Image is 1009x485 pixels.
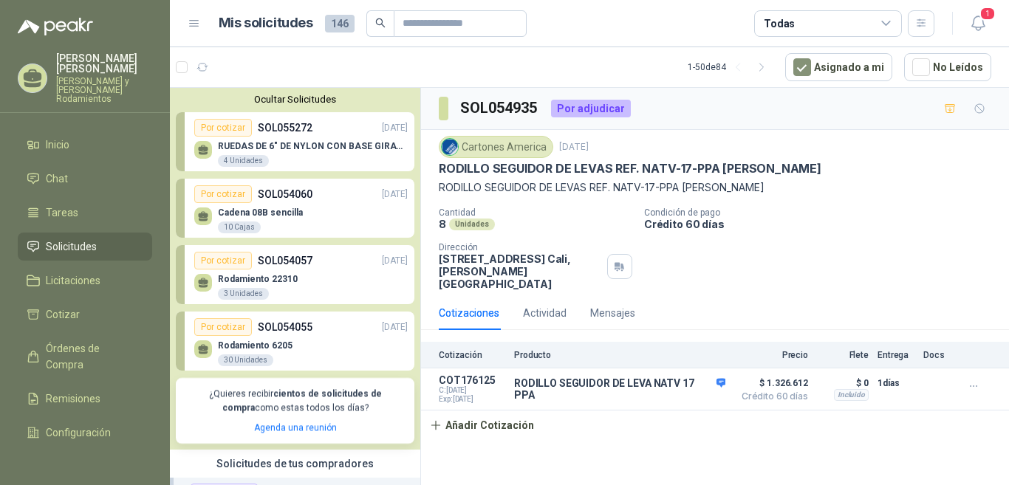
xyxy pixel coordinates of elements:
button: No Leídos [904,53,991,81]
a: Tareas [18,199,152,227]
p: SOL054057 [258,252,312,269]
a: Cotizar [18,300,152,329]
a: Configuración [18,419,152,447]
span: search [375,18,386,28]
div: Todas [764,16,795,32]
p: Crédito 60 días [644,218,1003,230]
div: Actividad [523,305,567,321]
div: Por cotizar [194,318,252,336]
h1: Mis solicitudes [219,13,313,34]
p: RODILLO SEGUIDOR DE LEVAS REF. NATV-17-PPA [PERSON_NAME] [439,161,821,176]
span: $ 1.326.612 [734,374,808,392]
img: Company Logo [442,139,458,155]
span: Tareas [46,204,78,221]
p: Dirección [439,242,601,252]
div: Por cotizar [194,185,252,203]
span: Licitaciones [46,272,100,289]
a: Por cotizarSOL054060[DATE] Cadena 08B sencilla10 Cajas [176,179,414,238]
p: Cadena 08B sencilla [218,207,303,218]
button: 1 [965,10,991,37]
span: Configuración [46,424,111,441]
a: Por cotizarSOL054055[DATE] Rodamiento 620530 Unidades [176,312,414,371]
span: Remisiones [46,391,100,407]
p: SOL054060 [258,186,312,202]
div: Cotizaciones [439,305,499,321]
a: Órdenes de Compra [18,334,152,379]
img: Logo peakr [18,18,93,35]
p: Rodamiento 22310 [218,274,298,284]
a: Agenda una reunión [254,422,337,433]
div: Incluido [834,389,869,401]
b: cientos de solicitudes de compra [222,388,382,413]
p: [DATE] [382,320,408,334]
a: Licitaciones [18,266,152,295]
p: Condición de pago [644,207,1003,218]
div: Por cotizar [194,252,252,269]
a: Por cotizarSOL055272[DATE] RUEDAS DE 6" DE NYLON CON BASE GIRATORIA EN ACERO INOXIDABLE4 Unidades [176,112,414,171]
p: RODILLO SEGUIDOR DE LEVAS REF. NATV-17-PPA [PERSON_NAME] [439,179,991,196]
p: RODILLO SEGUIDOR DE LEVA NATV 17 PPA [514,377,725,401]
p: SOL055272 [258,120,312,136]
div: Por adjudicar [551,100,631,117]
p: Cotización [439,350,505,360]
div: Ocultar SolicitudesPor cotizarSOL055272[DATE] RUEDAS DE 6" DE NYLON CON BASE GIRATORIA EN ACERO I... [170,88,420,450]
div: Por cotizar [194,119,252,137]
span: Crédito 60 días [734,392,808,401]
span: Solicitudes [46,238,97,255]
h3: SOL054935 [460,97,539,120]
p: 8 [439,218,446,230]
p: [DATE] [382,254,408,268]
a: Remisiones [18,385,152,413]
button: Asignado a mi [785,53,892,81]
a: Solicitudes [18,233,152,261]
span: 146 [325,15,355,32]
span: Órdenes de Compra [46,340,138,373]
div: 1 - 50 de 84 [688,55,773,79]
p: SOL054055 [258,319,312,335]
span: Inicio [46,137,69,153]
p: [DATE] [382,121,408,135]
p: Docs [923,350,953,360]
p: RUEDAS DE 6" DE NYLON CON BASE GIRATORIA EN ACERO INOXIDABLE [218,141,408,151]
div: Solicitudes de tus compradores [170,450,420,478]
p: Flete [817,350,869,360]
p: [PERSON_NAME] y [PERSON_NAME] Rodamientos [56,77,152,103]
a: Inicio [18,131,152,159]
p: ¿Quieres recibir como estas todos los días? [185,387,406,415]
div: 3 Unidades [218,288,269,300]
p: [PERSON_NAME] [PERSON_NAME] [56,53,152,74]
span: Chat [46,171,68,187]
p: [DATE] [559,140,589,154]
div: Mensajes [590,305,635,321]
span: C: [DATE] [439,386,505,395]
a: Chat [18,165,152,193]
span: Exp: [DATE] [439,395,505,404]
span: 1 [979,7,996,21]
div: Cartones America [439,136,553,158]
p: Producto [514,350,725,360]
div: 4 Unidades [218,155,269,167]
p: COT176125 [439,374,505,386]
p: Precio [734,350,808,360]
button: Añadir Cotización [421,410,542,440]
p: $ 0 [817,374,869,392]
p: Rodamiento 6205 [218,340,293,351]
button: Ocultar Solicitudes [176,94,414,105]
p: [STREET_ADDRESS] Cali , [PERSON_NAME][GEOGRAPHIC_DATA] [439,252,601,290]
p: Entrega [878,350,914,360]
p: [DATE] [382,188,408,202]
div: 10 Cajas [218,221,261,233]
span: Cotizar [46,306,80,323]
div: Unidades [449,219,495,230]
div: 30 Unidades [218,354,273,366]
p: 1 días [878,374,914,392]
p: Cantidad [439,207,632,218]
a: Por cotizarSOL054057[DATE] Rodamiento 223103 Unidades [176,245,414,304]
